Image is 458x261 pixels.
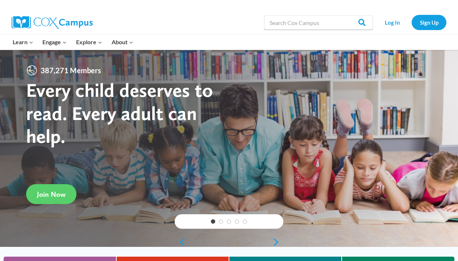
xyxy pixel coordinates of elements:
[42,37,67,47] span: Engage
[412,15,446,30] a: Sign Up
[243,219,247,224] a: 5
[219,219,223,224] a: 2
[175,238,186,246] a: previous
[12,16,93,29] img: Cox Campus
[272,238,283,246] a: next
[8,34,138,50] nav: Primary Navigation
[211,219,215,224] a: 1
[76,37,102,47] span: Explore
[112,37,133,47] span: About
[235,219,239,224] a: 4
[264,15,373,30] input: Search Cox Campus
[37,190,66,199] span: Join Now
[26,184,76,204] a: Join Now
[175,235,283,249] div: content slider buttons
[38,65,104,76] span: 387,271 Members
[376,15,446,30] nav: Secondary Navigation
[13,37,33,47] span: Learn
[227,219,231,224] a: 3
[376,15,408,30] a: Log In
[26,78,213,148] strong: Every child deserves to read. Every adult can help.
